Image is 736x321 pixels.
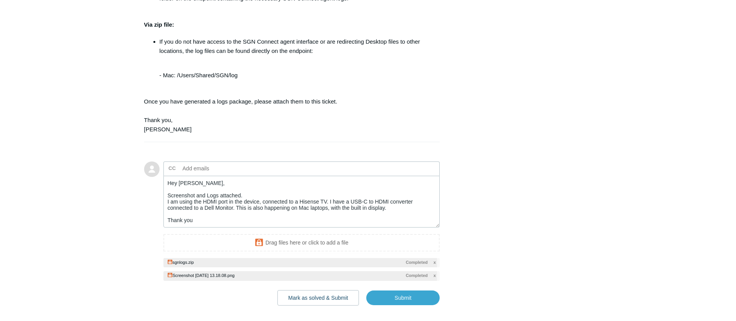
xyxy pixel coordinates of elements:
[168,163,176,174] label: CC
[433,272,436,279] span: x
[160,61,432,80] p: - Mac: /Users/Shared/SGN/log
[406,259,428,266] span: Completed
[144,21,174,28] strong: Via zip file:
[433,259,436,266] span: x
[160,37,432,56] p: If you do not have access to the SGN Connect agent interface or are redirecting Desktop files to ...
[163,176,440,228] textarea: Add your reply
[180,163,263,174] input: Add emails
[366,290,440,305] input: Submit
[277,290,359,306] button: Mark as solved & Submit
[406,272,428,279] span: Completed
